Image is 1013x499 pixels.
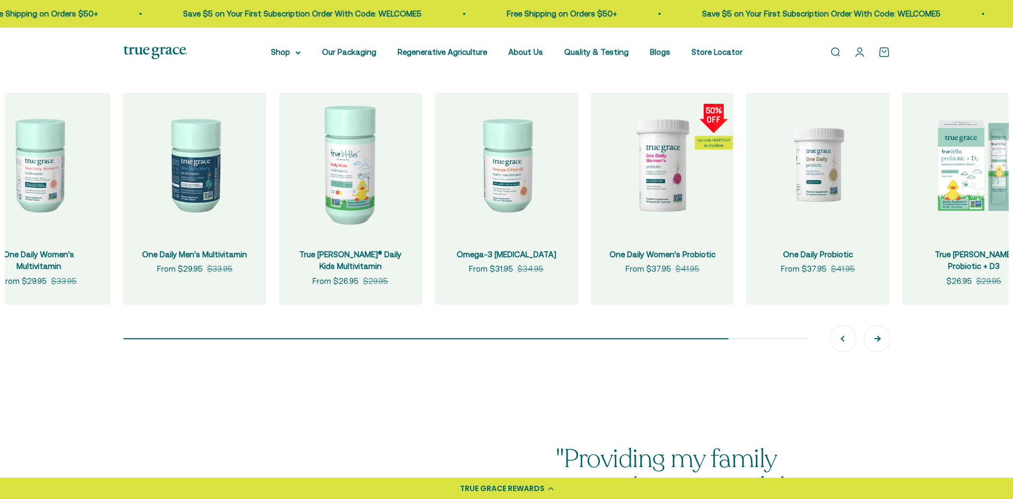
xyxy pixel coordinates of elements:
a: True [PERSON_NAME]® Daily Kids Multivitamin [299,250,401,271]
a: One Daily Probiotic [783,250,853,259]
compare-at-price: $33.95 [207,263,233,275]
a: Free Shipping on Orders $50+ [489,9,599,18]
summary: Shop [271,46,301,59]
compare-at-price: $33.95 [51,275,77,288]
img: Omega-3 Fish Oil for Brain, Heart, and Immune Health* Sustainably sourced, wild-caught Alaskan fi... [435,93,578,236]
sale-price: From $29.95 [1,275,47,288]
a: One Daily Women's Probiotic [610,250,715,259]
a: Quality & Testing [564,47,629,56]
img: True Littles® Daily Kids Multivitamin [279,93,422,236]
sale-price: From $31.95 [469,263,513,275]
sale-price: $26.95 [946,275,972,288]
a: Store Locator [691,47,743,56]
a: Regenerative Agriculture [398,47,487,56]
compare-at-price: $41.95 [676,263,699,275]
a: Our Packaging [322,47,376,56]
compare-at-price: $41.95 [831,263,855,275]
a: Omega-3 [MEDICAL_DATA] [457,250,556,259]
p: Save $5 on Your First Subscription Order With Code: WELCOME5 [166,7,404,20]
compare-at-price: $34.95 [517,263,543,275]
img: One Daily Women's Probiotic [591,93,734,236]
compare-at-price: $29.95 [363,275,388,288]
sale-price: From $29.95 [157,263,203,275]
sale-price: From $26.95 [312,275,359,288]
img: Daily Probiotic forDigestive and Immune Support:* - 90 Billion CFU at time of manufacturing (30 B... [746,93,890,236]
a: One Daily Women's Multivitamin [3,250,74,271]
div: TRUE GRACE REWARDS [460,483,545,494]
compare-at-price: $29.95 [976,275,1001,288]
a: About Us [508,47,543,56]
sale-price: From $37.95 [625,263,671,275]
sale-price: From $37.95 [781,263,827,275]
a: Blogs [650,47,670,56]
a: One Daily Men's Multivitamin [142,250,247,259]
p: Save $5 on Your First Subscription Order With Code: WELCOME5 [685,7,923,20]
img: One Daily Men's Multivitamin [123,93,266,236]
